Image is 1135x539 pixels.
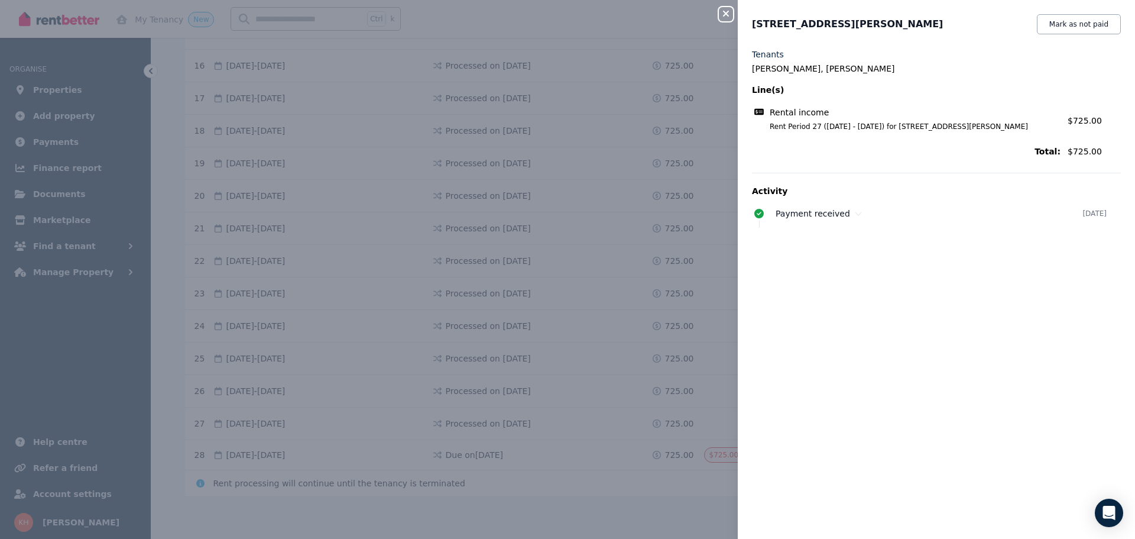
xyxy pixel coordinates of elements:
span: $725.00 [1068,116,1102,125]
span: [STREET_ADDRESS][PERSON_NAME] [752,17,943,31]
time: [DATE] [1082,209,1107,218]
span: $725.00 [1068,146,1121,157]
div: Open Intercom Messenger [1095,499,1123,527]
span: Rental income [770,106,829,118]
legend: [PERSON_NAME], [PERSON_NAME] [752,63,1121,75]
label: Tenants [752,49,784,60]
span: Line(s) [752,84,1061,96]
span: Rent Period 27 ([DATE] - [DATE]) for [STREET_ADDRESS][PERSON_NAME] [755,122,1061,131]
button: Mark as not paid [1037,14,1121,34]
span: Payment received [776,209,850,218]
p: Activity [752,185,1121,197]
span: Total: [752,146,1061,157]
